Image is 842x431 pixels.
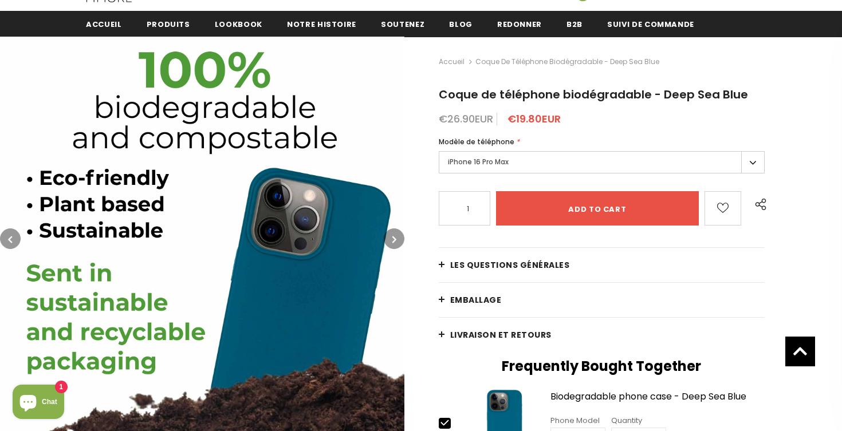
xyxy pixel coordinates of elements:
[439,86,748,102] span: Coque de téléphone biodégradable - Deep Sea Blue
[507,112,561,126] span: €19.80EUR
[9,385,68,422] inbox-online-store-chat: Shopify online store chat
[611,415,666,426] div: Quantity
[439,137,514,147] span: Modèle de téléphone
[497,19,542,30] span: Redonner
[607,11,694,37] a: Suivi de commande
[86,19,122,30] span: Accueil
[86,11,122,37] a: Accueil
[450,294,502,306] span: EMBALLAGE
[550,392,765,412] a: Biodegradable phone case - Deep Sea Blue
[381,19,424,30] span: soutenez
[439,55,465,69] a: Accueil
[439,248,765,282] a: Les questions générales
[215,19,262,30] span: Lookbook
[147,19,190,30] span: Produits
[475,55,659,69] span: Coque de téléphone biodégradable - Deep Sea Blue
[607,19,694,30] span: Suivi de commande
[566,19,583,30] span: B2B
[449,11,473,37] a: Blog
[449,19,473,30] span: Blog
[287,19,356,30] span: Notre histoire
[287,11,356,37] a: Notre histoire
[381,11,424,37] a: soutenez
[550,415,605,426] div: Phone Model
[450,329,552,341] span: Livraison et retours
[566,11,583,37] a: B2B
[450,259,570,271] span: Les questions générales
[439,151,765,173] label: iPhone 16 Pro Max
[439,283,765,317] a: EMBALLAGE
[215,11,262,37] a: Lookbook
[497,11,542,37] a: Redonner
[439,318,765,352] a: Livraison et retours
[439,358,765,375] h2: Frequently Bought Together
[147,11,190,37] a: Produits
[496,191,699,226] input: Add to cart
[439,112,493,126] span: €26.90EUR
